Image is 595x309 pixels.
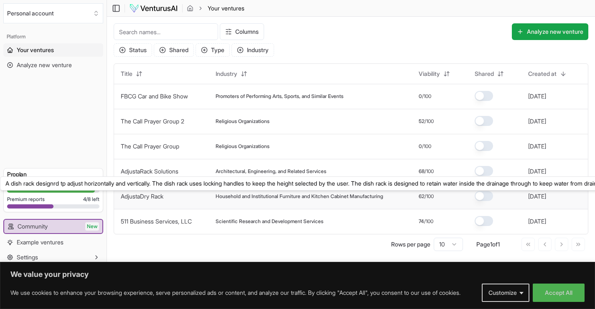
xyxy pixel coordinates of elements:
button: Shared [470,67,509,80]
span: /100 [425,193,434,200]
button: Analyze new venture [512,23,588,40]
button: Industry [211,67,252,80]
button: Customize [482,284,529,302]
a: FBCG Car and Bike Show [121,93,188,100]
a: 511 Business Services, LLC [121,218,192,225]
span: 68 [419,168,425,175]
span: Religious Organizations [216,143,270,150]
span: Your ventures [17,46,54,54]
span: Created at [528,70,557,78]
nav: breadcrumb [187,4,244,13]
span: Scientific Research and Development Services [216,218,323,225]
p: We value your privacy [10,269,585,279]
button: [DATE] [528,117,546,126]
a: The Call Prayer Group [121,143,179,150]
span: Promoters of Performing Arts, Sports, and Similar Events [216,93,343,100]
input: Search names... [114,23,218,40]
button: [DATE] [528,92,546,100]
button: [DATE] [528,142,546,151]
img: logo [129,3,178,13]
a: Your ventures [3,43,103,57]
button: FBCG Car and Bike Show [121,92,188,100]
span: Community [18,222,48,231]
span: Premium reports [7,196,45,203]
span: Example ventures [17,238,64,246]
button: Accept All [533,284,585,302]
span: Analyze new venture [17,61,72,69]
span: Architectural, Engineering, and Related Services [216,168,326,175]
button: Select an organization [3,3,103,23]
span: 52 [419,118,425,125]
button: Title [116,67,147,80]
button: [DATE] [528,192,546,201]
a: AdjustaDry Rack [121,193,163,200]
span: Title [121,70,132,78]
a: CommunityNew [4,220,102,233]
button: 511 Business Services, LLC [121,217,192,226]
button: The Call Prayer Group 2 [121,117,184,126]
span: /100 [422,93,431,100]
span: Page [476,241,490,248]
button: [DATE] [528,217,546,226]
span: Industry [216,70,237,78]
button: Status [114,43,152,57]
p: Rows per page [391,240,430,249]
span: /100 [424,218,433,225]
button: The Call Prayer Group [121,142,179,151]
button: Columns [220,23,264,40]
button: Type [196,43,230,57]
a: AdjustaRack Solutions [121,168,178,175]
span: Shared [475,70,494,78]
a: Analyze new venture [3,58,103,72]
span: 0 [419,143,422,150]
button: Created at [523,67,572,80]
span: Religious Organizations [216,118,270,125]
span: Settings [17,253,38,261]
a: The Call Prayer Group 2 [121,118,184,125]
a: Example ventures [3,236,103,249]
span: /100 [425,118,434,125]
span: 0 [419,93,422,100]
div: Platform [3,30,103,43]
span: Your ventures [208,4,244,13]
span: Viability [419,70,440,78]
span: Household and Institutional Furniture and Kitchen Cabinet Manufacturing [216,193,383,200]
button: [DATE] [528,167,546,176]
span: 62 [419,193,425,200]
button: Industry [231,43,274,57]
button: AdjustaRack Solutions [121,167,178,176]
p: We use cookies to enhance your browsing experience, serve personalized ads or content, and analyz... [10,288,460,298]
span: /100 [422,143,431,150]
span: of [492,241,498,248]
button: Viability [414,67,455,80]
span: New [85,222,99,231]
span: 4 / 8 left [83,196,99,203]
span: 1 [490,241,492,248]
button: AdjustaDry Rack [121,192,163,201]
span: /100 [425,168,434,175]
button: Shared [154,43,194,57]
span: 74 [419,218,424,225]
span: 1 [498,241,500,248]
h3: Pro plan [7,170,99,178]
button: Settings [3,251,103,264]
